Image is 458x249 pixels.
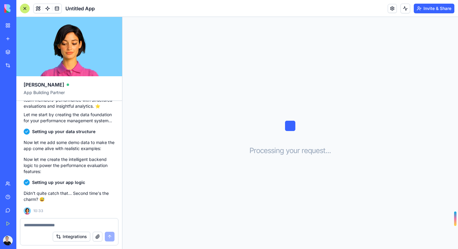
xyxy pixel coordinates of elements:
[4,4,42,13] img: logo
[329,146,331,156] span: .
[65,5,95,12] span: Untitled App
[33,208,43,213] span: 10:33
[327,146,329,156] span: .
[53,232,90,241] button: Integrations
[24,90,115,100] span: App Building Partner
[326,146,327,156] span: .
[24,81,64,88] span: [PERSON_NAME]
[3,236,13,245] img: ACg8ocKbVk0oJKd97pBnW2GNBNS7ewrzfkeWMNPBd2DF5PheZ6gwo2sx=s96-c
[414,4,454,13] button: Invite & Share
[24,190,115,202] p: Didn't quite catch that... Second time's the charm? 😅
[32,129,95,135] span: Setting up your data structure
[24,139,115,152] p: Now let me add some demo data to make the app come alive with realistic examples:
[32,179,85,185] span: Setting up your app logic
[24,156,115,175] p: Now let me create the intelligent backend logic to power the performance evaluation features:
[250,146,331,156] h3: Processing your request
[24,112,115,124] p: Let me start by creating the data foundation for your performance management system...
[24,207,31,215] img: Ella_00000_wcx2te.png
